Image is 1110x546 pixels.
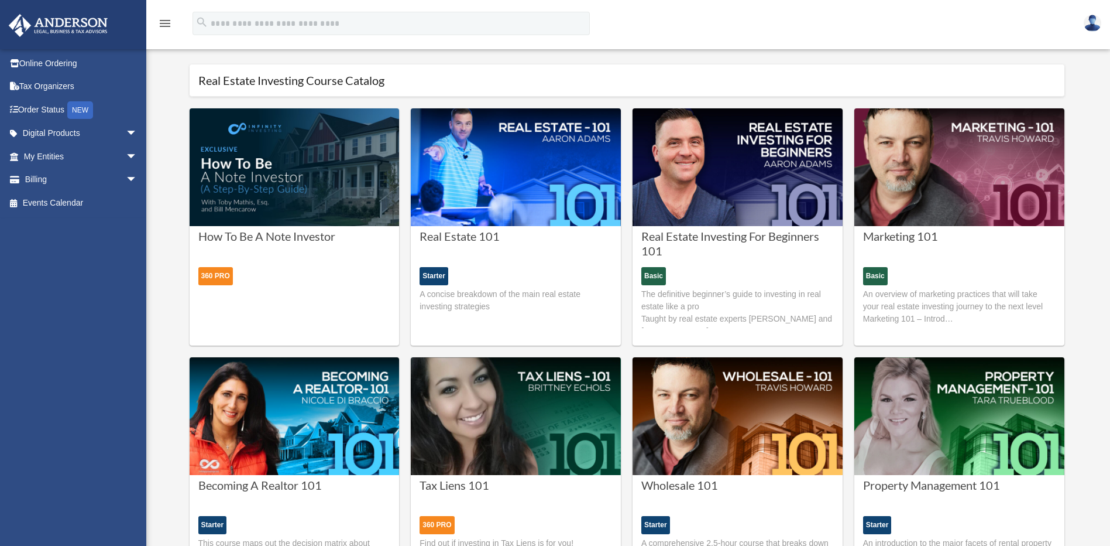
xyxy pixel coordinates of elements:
[5,14,111,37] img: Anderson Advisors Platinum Portal
[126,168,149,192] span: arrow_drop_down
[158,16,172,30] i: menu
[854,357,1064,475] img: Property Management 101 with Tara Trueblood
[420,288,612,313] p: A concise breakdown of the main real estate investing strategies
[8,145,155,168] a: My Entitiesarrow_drop_down
[158,21,172,30] a: menu
[8,52,155,75] a: Online Ordering
[641,267,666,285] div: Basic
[633,108,843,226] img: Real Estate Investing for Beginners with Aaron Adams
[641,313,834,337] p: Taught by real estate experts [PERSON_NAME] and [PERSON_NAME]…
[641,478,834,507] a: Wholesale 101
[8,122,155,145] a: Digital Productsarrow_drop_down
[863,516,892,534] div: Starter
[863,288,1056,325] p: An overview of marketing practices that will take your real estate investing journey to the next ...
[8,168,155,192] a: Billingarrow_drop_down
[198,516,227,534] div: Starter
[198,478,391,507] a: Becoming A Realtor 101
[863,267,888,285] div: Basic
[420,478,612,507] a: Tax Liens 101
[198,73,1056,87] h1: Real Estate Investing Course Catalog
[420,267,448,285] div: Starter
[8,98,155,122] a: Order StatusNEW
[411,108,621,226] img: Real Estate 101 with Aaron Adams
[863,478,1056,507] a: Property Management 101
[8,191,155,214] a: Events Calendar
[67,101,93,119] div: NEW
[641,516,670,534] div: Starter
[198,267,233,285] div: 360 PRO
[1084,15,1101,32] img: User Pic
[420,229,612,258] a: Real Estate 101
[126,145,149,169] span: arrow_drop_down
[633,357,843,475] img: Wholesale 101 with Travis Howard
[420,516,454,534] div: 360 PRO
[641,288,834,313] p: The definitive beginner’s guide to investing in real estate like a pro
[198,229,391,258] a: How To Be A Note Investor
[641,229,834,258] a: Real Estate Investing For Beginners 101
[854,108,1064,226] img: Marketing 101 Course with Travis Howard
[195,16,208,29] i: search
[8,75,155,98] a: Tax Organizers
[863,229,1056,258] a: Marketing 101
[126,122,149,146] span: arrow_drop_down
